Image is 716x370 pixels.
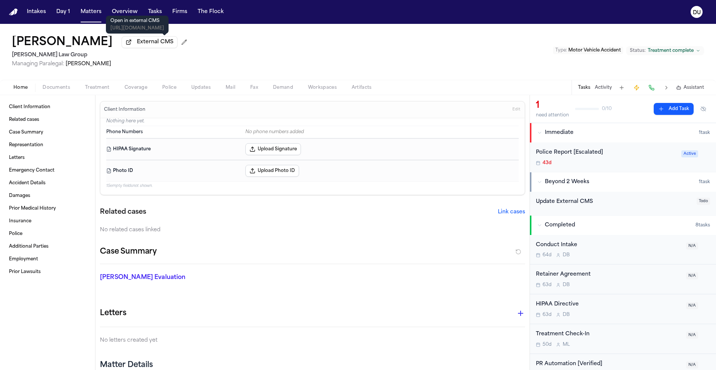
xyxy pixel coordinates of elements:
a: Prior Medical History [6,203,89,214]
div: PR Automation [Verified] [536,360,682,369]
span: 8 task s [695,222,710,228]
span: Updates [191,85,211,91]
div: Conduct Intake [536,241,682,250]
dt: HIPAA Signature [106,143,241,155]
button: The Flock [195,5,227,19]
span: Phone Numbers [106,129,143,135]
span: Treatment complete [648,48,694,54]
span: Employment [9,256,38,262]
div: need attention [536,112,569,118]
div: Treatment Check-In [536,330,682,339]
button: Beyond 2 Weeks1task [530,172,716,192]
span: 63d [543,282,552,288]
h2: Related cases [100,207,146,217]
button: Add Task [654,103,694,115]
a: Representation [6,139,89,151]
a: Letters [6,152,89,164]
button: Create Immediate Task [631,82,642,93]
span: 1 task [699,179,710,185]
img: Finch Logo [9,9,18,16]
button: Tasks [578,85,590,91]
a: Client Information [6,101,89,113]
button: Change status from Treatment complete [626,46,704,55]
a: Accident Details [6,177,89,189]
a: Case Summary [6,126,89,138]
span: Additional Parties [9,244,48,250]
span: 63d [543,312,552,318]
button: Intakes [24,5,49,19]
button: Make a Call [646,82,657,93]
span: 64d [543,252,552,258]
span: Letters [9,155,25,161]
h1: Letters [100,307,126,319]
button: Link cases [498,208,525,216]
a: Additional Parties [6,241,89,253]
span: Related cases [9,117,39,123]
span: Insurance [9,218,31,224]
button: Edit [510,104,522,116]
h3: Client Information [103,107,147,113]
span: Motor Vehicle Accident [568,48,621,53]
span: N/A [686,361,698,369]
button: Day 1 [53,5,73,19]
div: Open task: Update External CMS [530,192,716,215]
h2: [PERSON_NAME] Law Group [12,51,190,60]
button: Upload Photo ID [245,165,299,177]
span: Case Summary [9,129,43,135]
button: Assistant [676,85,704,91]
span: D B [563,312,570,318]
p: 15 empty fields not shown. [106,183,519,189]
span: D B [563,282,570,288]
a: Prior Lawsuits [6,266,89,278]
dt: Photo ID [106,165,241,177]
span: Documents [43,85,70,91]
span: M L [563,342,570,348]
div: 1 [536,100,569,112]
span: N/A [686,302,698,309]
p: Open in external CMS [110,18,164,24]
a: Employment [6,253,89,265]
button: Firms [169,5,190,19]
div: Police Report [Escalated] [536,148,677,157]
a: Police [6,228,89,240]
span: Todo [697,198,710,205]
button: Immediate1task [530,123,716,142]
span: Artifacts [352,85,372,91]
span: Police [9,231,22,237]
p: No letters created yet [100,336,525,345]
span: N/A [686,332,698,339]
div: Open task: Police Report [Escalated] [530,142,716,172]
span: Edit [512,107,520,112]
div: Open task: Treatment Check-In [530,324,716,354]
a: Home [9,9,18,16]
div: No phone numbers added [245,129,519,135]
h1: [PERSON_NAME] [12,36,113,49]
button: Completed8tasks [530,216,716,235]
a: Related cases [6,114,89,126]
div: Open task: Retainer Agreement [530,264,716,294]
span: Client Information [9,104,50,110]
span: Home [13,85,28,91]
span: Accident Details [9,180,45,186]
a: Insurance [6,215,89,227]
h2: Case Summary [100,246,157,258]
div: HIPAA Directive [536,300,682,309]
button: Overview [109,5,141,19]
a: Matters [78,5,104,19]
span: N/A [686,242,698,250]
button: Add Task [616,82,627,93]
span: 43d [543,160,552,166]
span: Coverage [125,85,147,91]
button: Tasks [145,5,165,19]
span: 1 task [699,130,710,136]
span: Active [681,150,698,157]
span: Beyond 2 Weeks [545,178,589,186]
p: [PERSON_NAME] Evaluation [100,273,236,282]
span: Managing Paralegal: [12,61,64,67]
div: No related cases linked [100,226,525,234]
span: Demand [273,85,293,91]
